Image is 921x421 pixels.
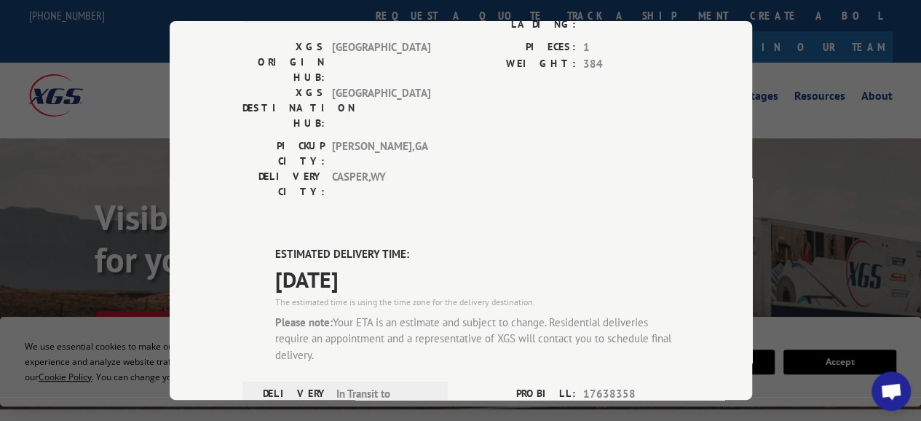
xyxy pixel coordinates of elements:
label: ESTIMATED DELIVERY TIME: [275,246,679,263]
span: 1 [583,39,679,56]
label: DELIVERY CITY: [242,169,325,200]
label: PROBILL: [461,386,576,403]
label: PICKUP CITY: [242,138,325,169]
strong: Please note: [275,315,333,328]
label: WEIGHT: [461,55,576,72]
label: DELIVERY INFORMATION: [247,386,329,419]
span: [DATE] [275,262,679,295]
span: [PERSON_NAME] , GA [332,138,430,169]
span: 2867988 [583,1,679,32]
div: Open chat [871,371,911,411]
span: 17638358 [583,386,679,403]
span: CASPER , WY [332,169,430,200]
span: In Transit to Destination [336,386,435,419]
label: BILL OF LADING: [461,1,576,32]
label: XGS DESTINATION HUB: [242,85,325,131]
div: Your ETA is an estimate and subject to change. Residential deliveries require an appointment and ... [275,314,679,363]
span: [GEOGRAPHIC_DATA] [332,85,430,131]
span: 384 [583,55,679,72]
label: PIECES: [461,39,576,56]
span: [GEOGRAPHIC_DATA] [332,39,430,85]
div: The estimated time is using the time zone for the delivery destination. [275,295,679,308]
label: XGS ORIGIN HUB: [242,39,325,85]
